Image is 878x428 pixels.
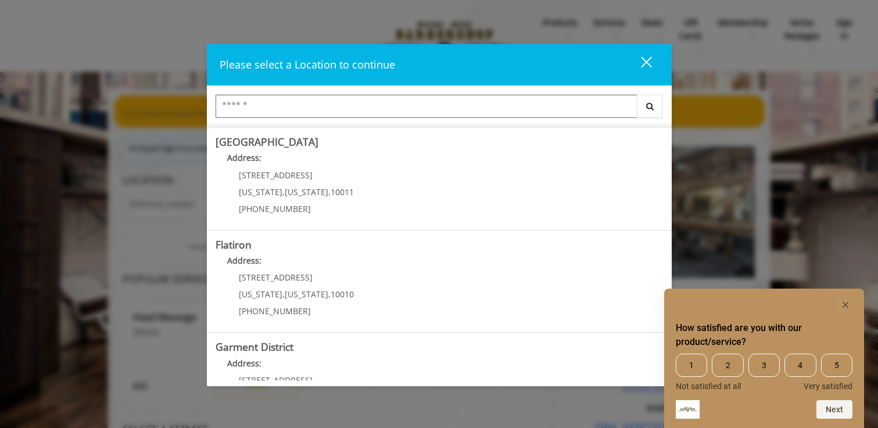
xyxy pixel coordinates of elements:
[838,298,852,312] button: Hide survey
[239,272,313,283] span: [STREET_ADDRESS]
[784,354,816,377] span: 4
[821,354,852,377] span: 5
[331,186,354,197] span: 10011
[712,354,743,377] span: 2
[804,382,852,391] span: Very satisfied
[239,203,311,214] span: [PHONE_NUMBER]
[628,56,651,73] div: close dialog
[643,102,657,110] i: Search button
[227,358,261,369] b: Address:
[282,289,285,300] span: ,
[239,170,313,181] span: [STREET_ADDRESS]
[227,255,261,266] b: Address:
[282,186,285,197] span: ,
[619,53,659,77] button: close dialog
[285,289,328,300] span: [US_STATE]
[676,298,852,419] div: How satisfied are you with our product/service? Select an option from 1 to 5, with 1 being Not sa...
[328,186,331,197] span: ,
[227,152,261,163] b: Address:
[676,321,852,349] h2: How satisfied are you with our product/service? Select an option from 1 to 5, with 1 being Not sa...
[216,340,293,354] b: Garment District
[239,375,313,386] span: [STREET_ADDRESS]
[216,135,318,149] b: [GEOGRAPHIC_DATA]
[239,186,282,197] span: [US_STATE]
[239,305,311,316] span: [PHONE_NUMBER]
[285,186,328,197] span: [US_STATE]
[748,354,780,377] span: 3
[216,238,252,251] b: Flatiron
[676,382,741,391] span: Not satisfied at all
[676,354,852,391] div: How satisfied are you with our product/service? Select an option from 1 to 5, with 1 being Not sa...
[216,95,663,124] div: Center Select
[328,289,331,300] span: ,
[676,354,707,377] span: 1
[331,289,354,300] span: 10010
[239,289,282,300] span: [US_STATE]
[816,400,852,419] button: Next question
[216,95,637,118] input: Search Center
[220,57,395,71] span: Please select a Location to continue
